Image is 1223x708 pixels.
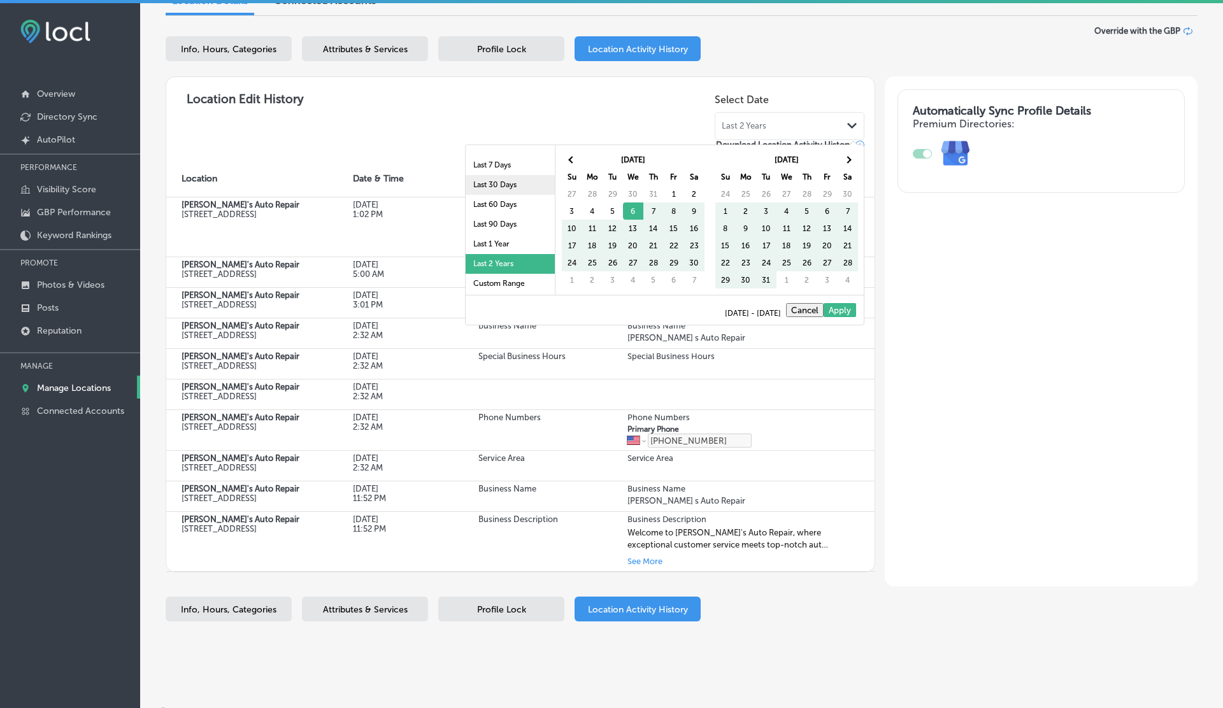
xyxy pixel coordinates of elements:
[623,237,643,254] td: 20
[1094,26,1180,36] span: Override with the GBP
[603,237,623,254] td: 19
[913,118,1170,130] h4: Premium Directories:
[182,351,299,361] strong: [PERSON_NAME]'s Auto Repair
[562,254,582,271] td: 24
[627,554,662,569] button: See More
[627,453,831,463] h5: Service Area
[353,269,434,279] p: 5:00 AM
[338,161,463,197] th: Date & Time
[37,383,111,393] p: Manage Locations
[627,484,831,493] h5: Business Name
[37,280,104,290] p: Photos & Videos
[736,237,756,254] td: 16
[627,333,745,343] p: [PERSON_NAME] s Auto Repair
[736,185,756,202] td: 25
[182,524,304,534] p: 104 Ne 80th Ave, Portland, OR 97213, US
[353,484,434,493] p: Aug 30, 2025
[466,155,555,175] li: Last 7 Days
[756,202,776,220] td: 3
[797,237,817,254] td: 19
[756,254,776,271] td: 24
[684,168,704,185] th: Sa
[684,185,704,202] td: 2
[715,254,736,271] td: 22
[181,604,276,615] span: Info, Hours, Categories
[627,514,831,524] h5: Business Description
[603,220,623,237] td: 12
[797,168,817,185] th: Th
[684,271,704,288] td: 7
[353,463,434,472] p: 2:32 AM
[323,604,408,615] span: Attributes & Services
[684,237,704,254] td: 23
[664,185,684,202] td: 1
[182,413,304,422] p: Jolene's Auto Repair
[715,168,736,185] th: Su
[838,271,858,288] td: 4
[623,185,643,202] td: 30
[715,185,736,202] td: 24
[37,230,111,241] p: Keyword Rankings
[466,234,555,254] li: Last 1 Year
[20,20,90,43] img: fda3e92497d09a02dc62c9cd864e3231.png
[353,514,434,524] p: Aug 30, 2025
[623,271,643,288] td: 4
[817,220,838,237] td: 13
[463,161,611,197] th: Item Updated
[603,168,623,185] th: Tu
[478,514,580,524] p: Business Description
[627,425,679,434] strong: Primary Phone
[182,392,304,401] p: 104 Ne 80th Ave, Portland, OR 97213, US
[182,484,304,493] p: Jolene's Auto Repair
[562,220,582,237] td: 10
[562,237,582,254] td: 17
[838,254,858,271] td: 28
[648,434,752,448] input: Phone number
[627,527,831,551] div: Welcome to [PERSON_NAME]'s Auto Repair, where exceptional customer service meets top-notch auto c...
[838,202,858,220] td: 7
[623,168,643,185] th: We
[582,151,684,168] th: [DATE]
[353,361,434,371] p: 2:32 AM
[824,303,856,317] button: Apply
[353,413,434,422] p: Aug 31, 2025
[37,134,75,145] p: AutoPilot
[817,271,838,288] td: 3
[643,185,664,202] td: 31
[182,290,304,300] p: Jolene's Auto Repair
[353,290,434,300] p: Sep 01, 2025
[478,351,580,361] p: Special Business Hours
[37,325,82,336] p: Reputation
[932,130,980,178] img: e7ababfa220611ac49bdb491a11684a6.png
[736,271,756,288] td: 30
[786,303,824,317] button: Cancel
[582,220,603,237] td: 11
[182,269,304,279] p: 104 Ne 80th Ave, Portland, OR 97213, US
[182,382,304,392] p: Jolene's Auto Repair
[182,493,304,503] p: 104 Ne 80th Ave, Portland, OR 97213, US
[736,151,838,168] th: [DATE]
[715,237,736,254] td: 15
[797,185,817,202] td: 28
[582,168,603,185] th: Mo
[582,237,603,254] td: 18
[817,168,838,185] th: Fr
[466,215,555,234] li: Last 90 Days
[776,185,797,202] td: 27
[736,202,756,220] td: 2
[182,330,304,340] p: 104 Ne 80th Ave, Portland, OR 97213, US
[776,237,797,254] td: 18
[643,254,664,271] td: 28
[684,220,704,237] td: 16
[37,302,59,313] p: Posts
[182,260,304,269] p: Jolene's Auto Repair
[776,168,797,185] th: We
[353,330,434,340] p: 2:32 AM
[478,453,580,463] p: Service Area
[182,361,304,371] p: 104 Ne 80th Ave, Portland, OR 97213, US
[562,271,582,288] td: 1
[182,260,299,269] strong: [PERSON_NAME]'s Auto Repair
[736,254,756,271] td: 23
[182,453,304,463] p: Jolene's Auto Repair
[627,321,831,330] h5: Business Name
